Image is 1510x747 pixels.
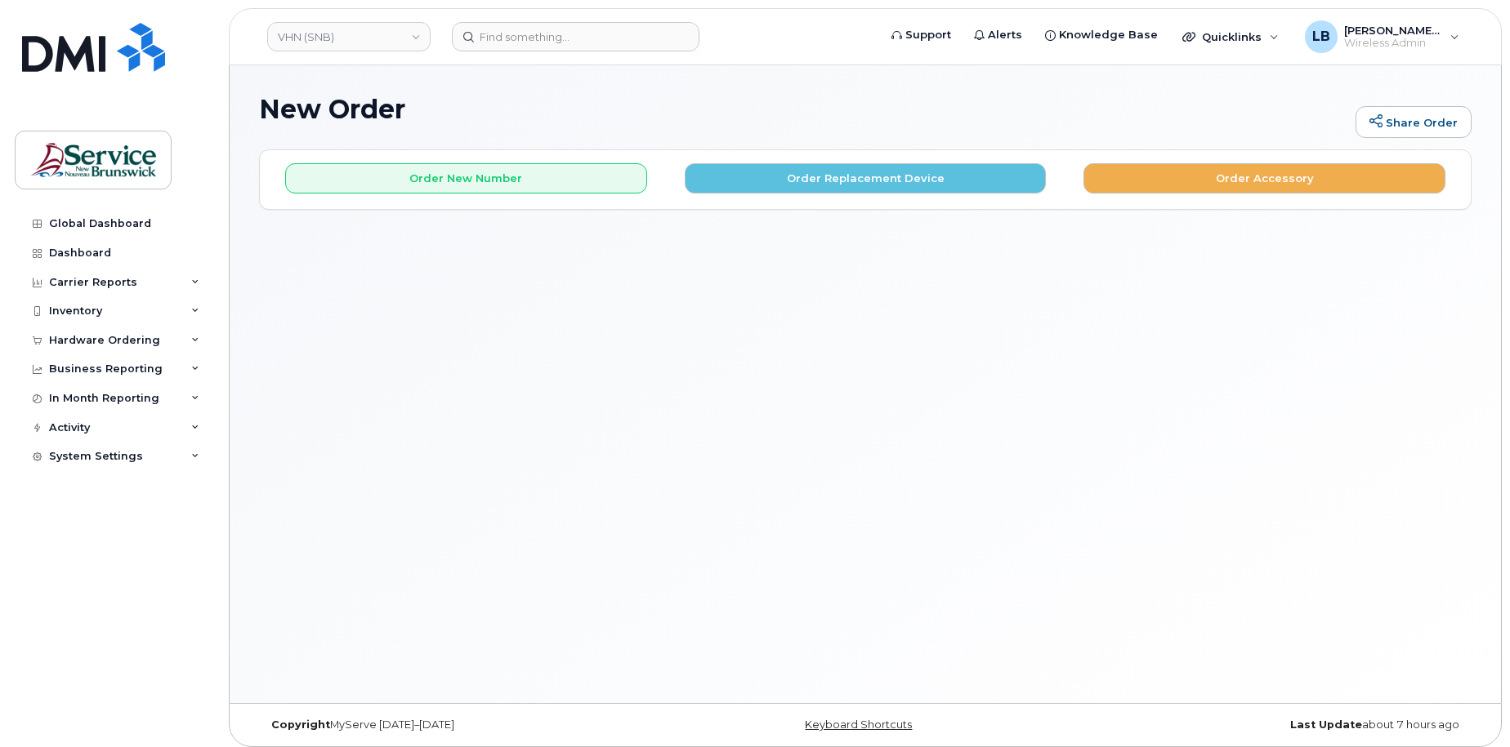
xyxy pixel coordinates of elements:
a: Share Order [1356,106,1472,139]
h1: New Order [259,95,1347,123]
div: about 7 hours ago [1067,718,1472,731]
button: Order Replacement Device [685,163,1047,193]
a: Keyboard Shortcuts [805,718,912,731]
button: Order Accessory [1083,163,1445,193]
button: Order New Number [285,163,647,193]
div: MyServe [DATE]–[DATE] [259,718,663,731]
strong: Last Update [1290,718,1362,731]
strong: Copyright [271,718,330,731]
